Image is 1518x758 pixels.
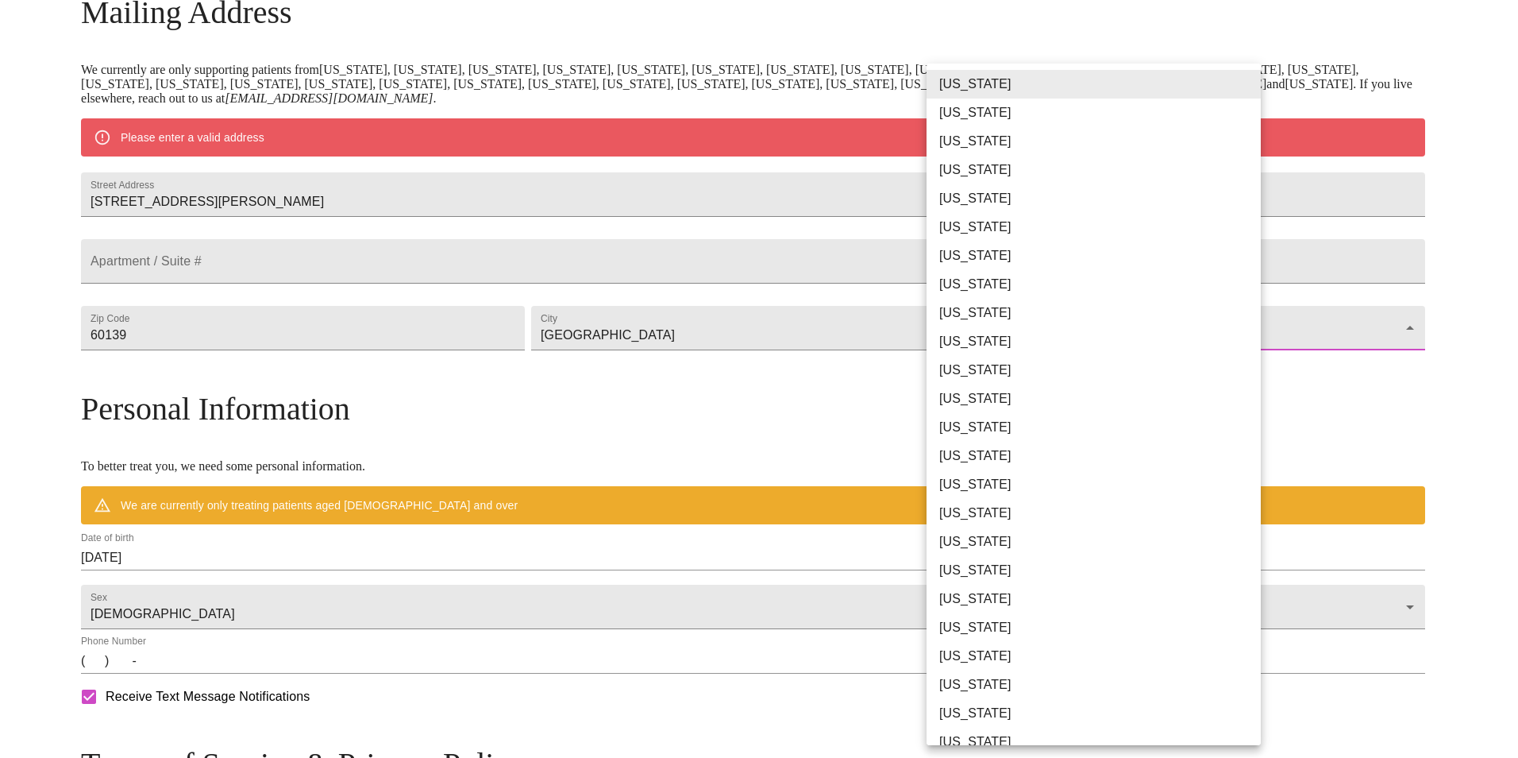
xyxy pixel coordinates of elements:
li: [US_STATE] [927,70,1273,99]
li: [US_STATE] [927,327,1273,356]
li: [US_STATE] [927,699,1273,728]
li: [US_STATE] [927,213,1273,242]
li: [US_STATE] [927,642,1273,671]
li: [US_STATE] [927,528,1273,556]
li: [US_STATE] [927,242,1273,270]
li: [US_STATE] [927,585,1273,613]
li: [US_STATE] [927,728,1273,756]
li: [US_STATE] [927,299,1273,327]
li: [US_STATE] [927,613,1273,642]
li: [US_STATE] [927,184,1273,213]
li: [US_STATE] [927,127,1273,156]
li: [US_STATE] [927,556,1273,585]
li: [US_STATE] [927,413,1273,442]
li: [US_STATE] [927,671,1273,699]
li: [US_STATE] [927,499,1273,528]
li: [US_STATE] [927,356,1273,385]
li: [US_STATE] [927,270,1273,299]
li: [US_STATE] [927,156,1273,184]
li: [US_STATE] [927,385,1273,413]
li: [US_STATE] [927,99,1273,127]
li: [US_STATE] [927,442,1273,470]
li: [US_STATE] [927,470,1273,499]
